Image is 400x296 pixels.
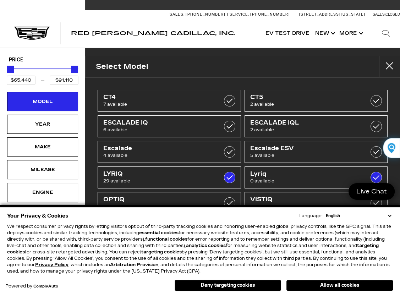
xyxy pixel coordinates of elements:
[25,188,60,196] div: Engine
[103,145,215,152] span: Escalade
[245,192,388,214] a: VISTIQ14 available
[175,280,281,291] button: Deny targeting cookies
[7,183,78,202] div: EngineEngine
[141,250,182,254] strong: targeting cookies
[14,27,50,40] img: Cadillac Dark Logo with Cadillac White Text
[245,166,388,188] a: Lyriq0 available
[373,12,385,17] span: Sales:
[103,196,215,203] span: OPTIQ
[7,223,393,274] p: We respect consumer privacy rights by letting visitors opt out of third-party tracking cookies an...
[7,92,78,111] div: ModelModel
[98,115,241,137] a: ESCALADE IQ6 available
[98,141,241,163] a: Escalade4 available
[103,203,215,210] span: 9 available
[170,12,185,17] span: Sales:
[250,12,290,17] span: [PHONE_NUMBER]
[7,66,14,73] div: Minimum Price
[336,19,365,48] button: More
[35,262,69,267] a: Privacy Policy
[250,170,362,177] span: Lyriq
[7,63,78,85] div: Price
[349,183,395,200] a: Live Chat
[7,76,35,85] input: Minimum
[186,243,226,248] strong: analytics cookies
[230,12,249,17] span: Service:
[170,12,227,16] a: Sales: [PHONE_NUMBER]
[385,12,400,17] span: Closed
[353,187,390,196] span: Live Chat
[250,94,362,101] span: CT5
[96,61,148,72] h2: Select Model
[25,166,60,174] div: Mileage
[103,152,215,159] span: 4 available
[245,90,388,112] a: CT52 available
[103,177,215,185] span: 29 available
[250,145,362,152] span: Escalade ESV
[250,152,362,159] span: 5 available
[98,192,241,214] a: OPTIQ9 available
[25,98,60,105] div: Model
[71,31,235,36] a: Red [PERSON_NAME] Cadillac, Inc.
[103,94,215,101] span: CT4
[250,203,362,210] span: 14 available
[71,30,235,37] span: Red [PERSON_NAME] Cadillac, Inc.
[25,143,60,151] div: Make
[245,141,388,163] a: Escalade ESV5 available
[7,160,78,179] div: MileageMileage
[250,119,362,126] span: ESCALADE IQL
[103,119,215,126] span: ESCALADE IQ
[263,19,312,48] a: EV Test Drive
[33,284,58,289] a: ComplyAuto
[250,101,362,108] span: 2 available
[312,19,336,48] a: New
[250,196,362,203] span: VISTIQ
[103,170,215,177] span: LYRIQ
[250,177,362,185] span: 0 available
[245,115,388,137] a: ESCALADE IQL2 available
[7,137,78,157] div: MakeMake
[7,211,69,221] span: Your Privacy & Cookies
[110,262,158,267] strong: Arbitration Provision
[7,115,78,134] div: YearYear
[9,57,76,63] h5: Price
[98,90,241,112] a: CT47 available
[299,12,366,17] a: [STREET_ADDRESS][US_STATE]
[5,284,58,289] div: Powered by
[103,126,215,133] span: 6 available
[324,213,393,219] select: Language Select
[298,214,323,218] div: Language:
[139,230,179,235] strong: essential cookies
[250,126,362,133] span: 2 available
[186,12,225,17] span: [PHONE_NUMBER]
[286,280,393,291] button: Allow all cookies
[50,76,78,85] input: Maximum
[25,120,60,128] div: Year
[103,101,215,108] span: 7 available
[379,56,400,77] button: close
[71,66,78,73] div: Maximum Price
[145,237,187,242] strong: functional cookies
[227,12,292,16] a: Service: [PHONE_NUMBER]
[98,166,241,188] a: LYRIQ29 available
